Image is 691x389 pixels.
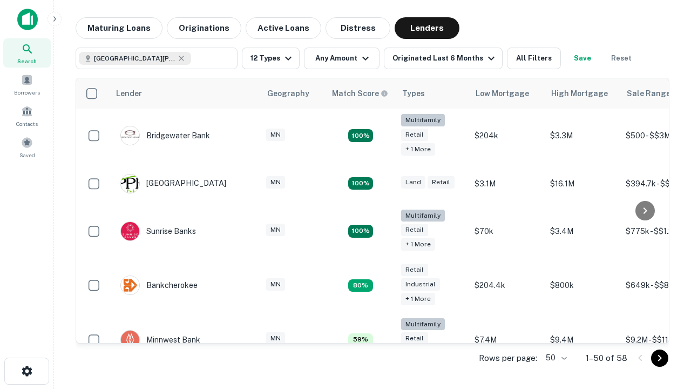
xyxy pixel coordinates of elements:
[428,176,455,189] div: Retail
[545,313,620,367] td: $9.4M
[242,48,300,69] button: 12 Types
[565,48,600,69] button: Save your search to get updates of matches that match your search criteria.
[326,17,390,39] button: Distress
[401,278,440,291] div: Industrial
[401,224,428,236] div: Retail
[469,258,545,313] td: $204.4k
[551,87,608,100] div: High Mortgage
[401,143,435,156] div: + 1 more
[304,48,380,69] button: Any Amount
[120,126,210,145] div: Bridgewater Bank
[348,225,373,238] div: Matching Properties: 14, hasApolloMatch: undefined
[545,204,620,259] td: $3.4M
[586,352,627,365] p: 1–50 of 58
[121,126,139,145] img: picture
[116,87,142,100] div: Lender
[94,53,175,63] span: [GEOGRAPHIC_DATA][PERSON_NAME], [GEOGRAPHIC_DATA], [GEOGRAPHIC_DATA]
[401,238,435,251] div: + 1 more
[401,210,445,222] div: Multifamily
[19,151,35,159] span: Saved
[267,87,309,100] div: Geography
[121,331,139,349] img: picture
[332,88,386,99] h6: Match Score
[332,88,388,99] div: Capitalize uses an advanced AI algorithm to match your search with the best lender. The match sco...
[266,278,285,291] div: MN
[326,78,396,109] th: Capitalize uses an advanced AI algorithm to match your search with the best lender. The match sco...
[545,78,620,109] th: High Mortgage
[401,318,445,331] div: Multifamily
[76,17,162,39] button: Maturing Loans
[348,129,373,142] div: Matching Properties: 18, hasApolloMatch: undefined
[348,279,373,292] div: Matching Properties: 8, hasApolloMatch: undefined
[479,352,537,365] p: Rows per page:
[266,332,285,345] div: MN
[627,87,670,100] div: Sale Range
[651,350,668,367] button: Go to next page
[3,132,51,162] a: Saved
[261,78,326,109] th: Geography
[396,78,469,109] th: Types
[401,293,435,305] div: + 1 more
[507,48,561,69] button: All Filters
[401,114,445,126] div: Multifamily
[637,268,691,320] iframe: Chat Widget
[17,57,37,65] span: Search
[167,17,241,39] button: Originations
[266,224,285,236] div: MN
[110,78,261,109] th: Lender
[121,222,139,240] img: picture
[121,175,139,193] img: picture
[120,222,196,241] div: Sunrise Banks
[604,48,639,69] button: Reset
[266,176,285,189] div: MN
[401,332,428,345] div: Retail
[384,48,503,69] button: Originated Last 6 Months
[476,87,529,100] div: Low Mortgage
[545,163,620,204] td: $16.1M
[469,163,545,204] td: $3.1M
[14,88,40,97] span: Borrowers
[16,119,38,128] span: Contacts
[401,129,428,141] div: Retail
[469,109,545,163] td: $204k
[3,38,51,68] a: Search
[469,204,545,259] td: $70k
[348,177,373,190] div: Matching Properties: 10, hasApolloMatch: undefined
[17,9,38,30] img: capitalize-icon.png
[395,17,459,39] button: Lenders
[3,101,51,130] a: Contacts
[120,174,226,193] div: [GEOGRAPHIC_DATA]
[541,350,568,366] div: 50
[401,176,425,189] div: Land
[348,333,373,346] div: Matching Properties: 6, hasApolloMatch: undefined
[469,313,545,367] td: $7.4M
[121,276,139,294] img: picture
[246,17,321,39] button: Active Loans
[469,78,545,109] th: Low Mortgage
[266,129,285,141] div: MN
[392,52,498,65] div: Originated Last 6 Months
[120,276,198,295] div: Bankcherokee
[402,87,425,100] div: Types
[401,264,428,276] div: Retail
[120,330,200,350] div: Minnwest Bank
[545,109,620,163] td: $3.3M
[3,70,51,99] a: Borrowers
[545,258,620,313] td: $800k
